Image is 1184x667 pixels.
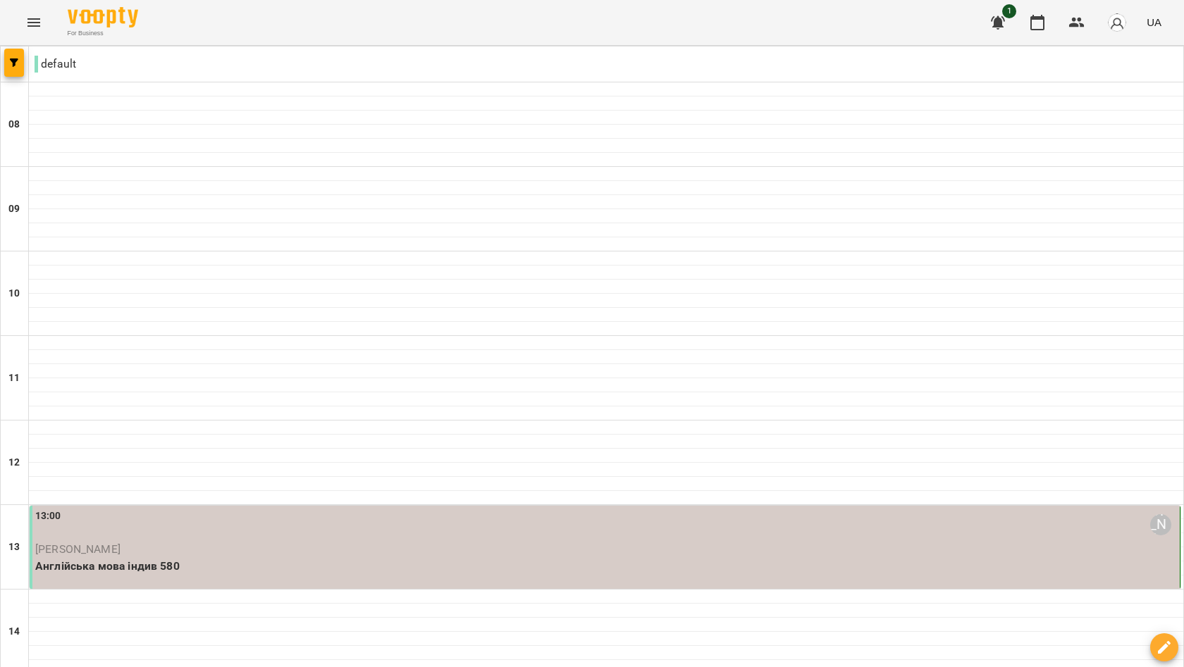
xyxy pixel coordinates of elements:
[8,201,20,217] h6: 09
[1150,514,1171,535] div: Аліна Городецька
[1147,15,1161,30] span: UA
[1002,4,1016,18] span: 1
[17,6,51,39] button: Menu
[8,370,20,386] h6: 11
[35,56,76,73] p: default
[35,558,1177,575] p: Англійська мова індив 580
[35,509,61,524] label: 13:00
[8,540,20,555] h6: 13
[8,624,20,640] h6: 14
[68,7,138,27] img: Voopty Logo
[1107,13,1127,32] img: avatar_s.png
[8,117,20,132] h6: 08
[35,542,121,556] span: [PERSON_NAME]
[1141,9,1167,35] button: UA
[68,29,138,38] span: For Business
[8,455,20,470] h6: 12
[8,286,20,301] h6: 10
